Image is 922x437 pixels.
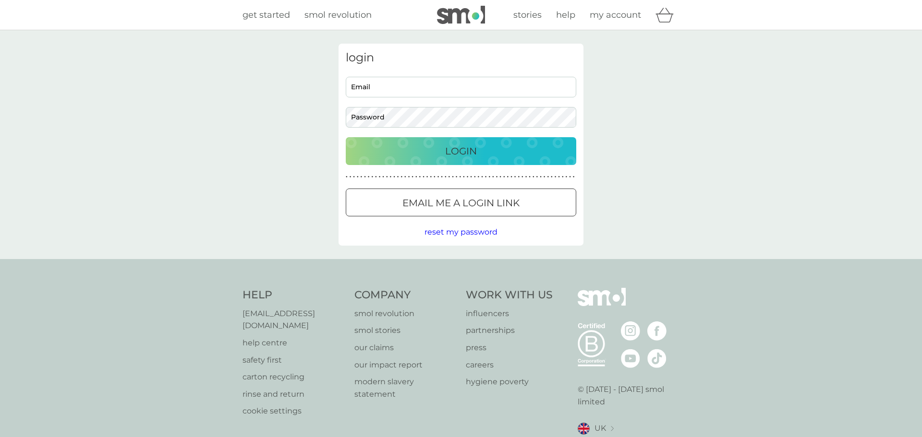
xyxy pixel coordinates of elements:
[466,342,553,354] a: press
[474,175,476,179] p: ●
[415,175,417,179] p: ●
[346,175,348,179] p: ●
[402,195,520,211] p: Email me a login link
[621,321,640,341] img: visit the smol Instagram page
[437,175,439,179] p: ●
[354,376,457,400] a: modern slavery statement
[243,307,345,332] a: [EMAIL_ADDRESS][DOMAIN_NAME]
[536,175,538,179] p: ●
[353,175,355,179] p: ●
[354,307,457,320] a: smol revolution
[466,288,553,303] h4: Work With Us
[386,175,388,179] p: ●
[594,422,606,435] span: UK
[404,175,406,179] p: ●
[518,175,520,179] p: ●
[525,175,527,179] p: ●
[555,175,557,179] p: ●
[368,175,370,179] p: ●
[496,175,498,179] p: ●
[445,175,447,179] p: ●
[611,426,614,431] img: select a new location
[243,354,345,366] a: safety first
[544,175,546,179] p: ●
[346,189,576,216] button: Email me a login link
[566,175,568,179] p: ●
[529,175,531,179] p: ●
[412,175,413,179] p: ●
[419,175,421,179] p: ●
[437,6,485,24] img: smol
[425,226,497,238] button: reset my password
[513,8,542,22] a: stories
[243,405,345,417] a: cookie settings
[354,359,457,371] p: our impact report
[243,337,345,349] a: help centre
[466,376,553,388] a: hygiene poverty
[361,175,363,179] p: ●
[647,321,667,341] img: visit the smol Facebook page
[393,175,395,179] p: ●
[382,175,384,179] p: ●
[578,288,626,320] img: smol
[364,175,366,179] p: ●
[243,371,345,383] a: carton recycling
[492,175,494,179] p: ●
[466,324,553,337] a: partnerships
[647,349,667,368] img: visit the smol Tiktok page
[510,175,512,179] p: ●
[397,175,399,179] p: ●
[426,175,428,179] p: ●
[551,175,553,179] p: ●
[573,175,575,179] p: ●
[556,8,575,22] a: help
[556,10,575,20] span: help
[578,423,590,435] img: UK flag
[499,175,501,179] p: ●
[390,175,392,179] p: ●
[513,10,542,20] span: stories
[350,175,352,179] p: ●
[540,175,542,179] p: ●
[621,349,640,368] img: visit the smol Youtube page
[533,175,534,179] p: ●
[243,10,290,20] span: get started
[466,307,553,320] a: influencers
[569,175,571,179] p: ●
[445,143,477,159] p: Login
[346,51,576,65] h3: login
[590,8,641,22] a: my account
[655,5,679,24] div: basket
[578,383,680,408] p: © [DATE] - [DATE] smol limited
[522,175,523,179] p: ●
[243,288,345,303] h4: Help
[590,10,641,20] span: my account
[434,175,436,179] p: ●
[463,175,465,179] p: ●
[423,175,425,179] p: ●
[357,175,359,179] p: ●
[304,8,372,22] a: smol revolution
[562,175,564,179] p: ●
[558,175,560,179] p: ●
[425,227,497,236] span: reset my password
[456,175,458,179] p: ●
[485,175,487,179] p: ●
[470,175,472,179] p: ●
[466,359,553,371] a: careers
[243,388,345,401] a: rinse and return
[243,8,290,22] a: get started
[449,175,450,179] p: ●
[379,175,381,179] p: ●
[488,175,490,179] p: ●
